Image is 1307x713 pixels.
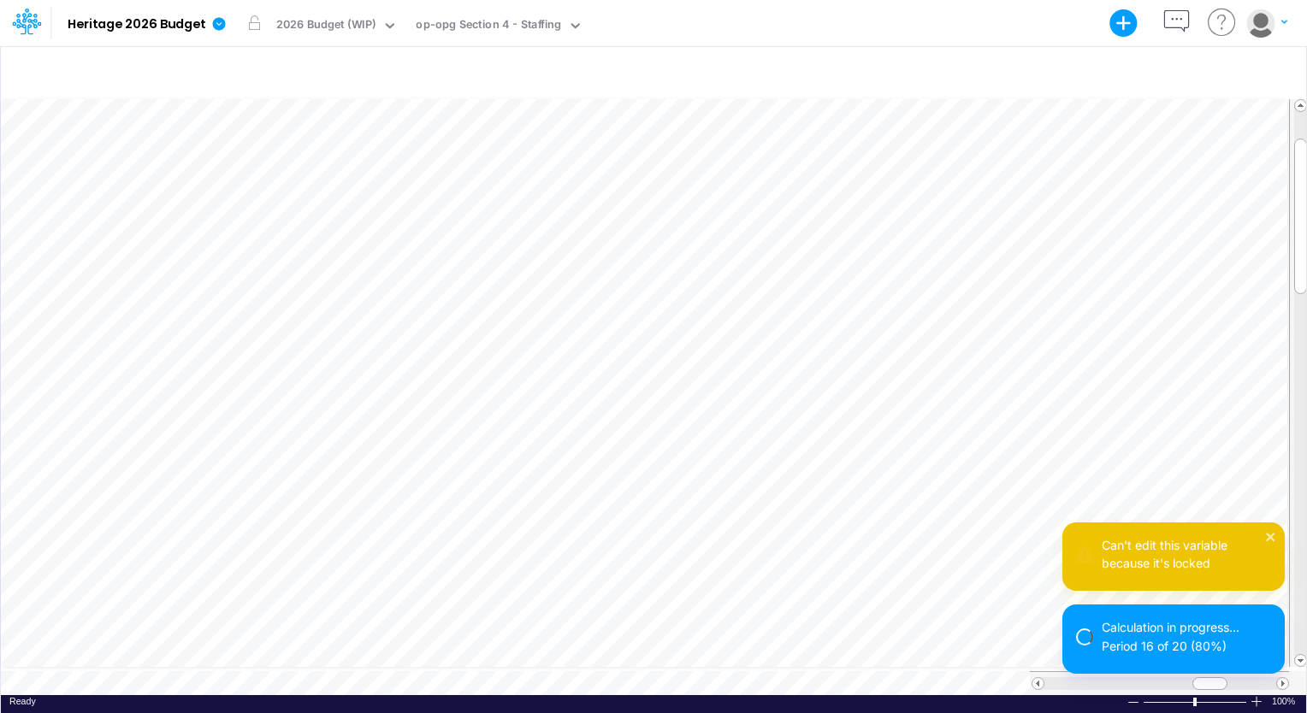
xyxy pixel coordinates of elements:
[1250,695,1263,708] div: Zoom In
[1272,695,1298,708] div: Zoom level
[1193,698,1197,706] div: Zoom
[1265,527,1277,545] button: close
[1102,536,1271,572] div: Can't edit this variable because it's locked
[9,695,36,708] div: In Ready mode
[68,17,205,32] b: Heritage 2026 Budget
[416,16,561,36] div: op-opg Section 4 - Staffing
[1143,695,1250,708] div: Zoom
[1272,695,1298,708] span: 100%
[276,16,376,36] div: 2026 Budget (WIP)
[1127,696,1140,709] div: Zoom Out
[1102,618,1271,654] div: Calculation in progress... Period 16 of 20 (80%)
[9,696,36,706] span: Ready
